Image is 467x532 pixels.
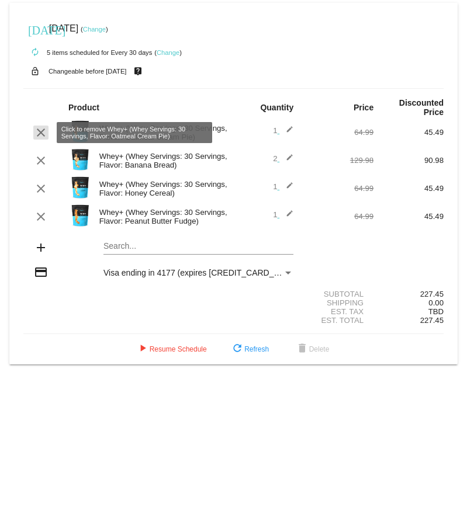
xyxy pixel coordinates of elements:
span: 2 [273,154,293,163]
mat-icon: live_help [131,64,145,79]
img: Image-1-Carousel-Whey-2lb-Banana-Bread-1000x1000-Transp.png [68,148,92,171]
mat-icon: clear [34,182,48,196]
div: Est. Total [303,316,373,325]
mat-icon: autorenew [28,46,42,60]
mat-icon: clear [34,126,48,140]
div: Whey+ (Whey Servings: 30 Servings, Flavor: Oatmeal Cream Pie) [94,124,234,141]
div: 64.99 [303,184,373,193]
strong: Discounted Price [399,98,444,117]
span: Visa ending in 4177 (expires [CREDIT_CARD_DATA]) [103,268,299,277]
div: Est. Tax [303,307,373,316]
div: 129.98 [303,156,373,165]
div: Shipping [303,298,373,307]
div: Whey+ (Whey Servings: 30 Servings, Flavor: Peanut Butter Fudge) [94,208,234,225]
div: 64.99 [303,212,373,221]
div: 64.99 [303,128,373,137]
strong: Quantity [260,103,293,112]
small: ( ) [154,49,182,56]
span: Delete [295,345,330,353]
span: 227.45 [420,316,444,325]
mat-select: Payment Method [103,268,293,277]
small: Changeable before [DATE] [49,68,127,75]
span: 1 [273,182,293,191]
a: Change [157,49,179,56]
div: 227.45 [373,290,444,298]
mat-icon: edit [279,210,293,224]
div: Subtotal [303,290,373,298]
span: 0.00 [428,298,444,307]
mat-icon: add [34,241,48,255]
button: Refresh [221,339,278,360]
mat-icon: credit_card [34,265,48,279]
strong: Product [68,103,99,112]
mat-icon: edit [279,182,293,196]
a: Change [83,26,106,33]
mat-icon: delete [295,342,309,356]
div: 45.49 [373,212,444,221]
mat-icon: clear [34,210,48,224]
mat-icon: edit [279,126,293,140]
button: Resume Schedule [126,339,216,360]
span: TBD [428,307,444,316]
span: Resume Schedule [136,345,207,353]
div: Whey+ (Whey Servings: 30 Servings, Flavor: Banana Bread) [94,152,234,169]
div: 45.49 [373,128,444,137]
div: Whey+ (Whey Servings: 30 Servings, Flavor: Honey Cereal) [94,180,234,197]
strong: Price [354,103,373,112]
input: Search... [103,242,293,251]
mat-icon: refresh [230,342,244,356]
div: 90.98 [373,156,444,165]
mat-icon: lock_open [28,64,42,79]
img: Image-1-Whey-2lb-Peanut-Butter-Fudge-1000x1000-1.png [68,204,92,227]
mat-icon: clear [34,154,48,168]
small: 5 items scheduled for Every 30 days [23,49,152,56]
small: ( ) [81,26,108,33]
mat-icon: edit [279,154,293,168]
div: 45.49 [373,184,444,193]
img: Image-1-Carousel-Whey-2lb-Oatmeal-Cream-Pie.png [68,120,92,143]
span: Refresh [230,345,269,353]
span: 1 [273,126,293,135]
button: Delete [286,339,339,360]
span: 1 [273,210,293,219]
mat-icon: play_arrow [136,342,150,356]
img: Image-1-Carousel-Whey-2lb-Honey-Cereal-no-badge-Transp.png [68,176,92,199]
mat-icon: [DATE] [28,22,42,36]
